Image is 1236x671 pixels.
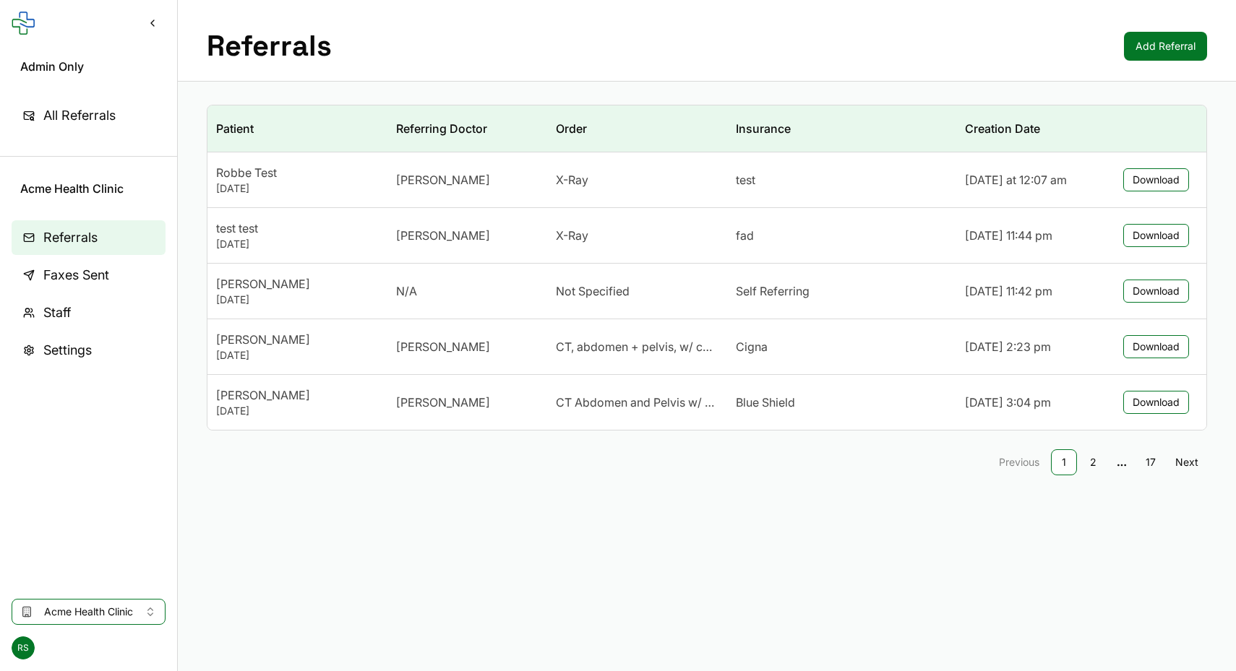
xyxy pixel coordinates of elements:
a: Referrals [12,220,166,255]
button: Download [1123,168,1189,191]
span: Blue Shield [736,394,795,411]
span: CT Abdomen and Pelvis w/ + w/o Contrast [556,394,718,411]
span: [PERSON_NAME] [396,227,490,244]
span: RS [12,636,35,659]
span: Settings [43,340,92,360]
div: [DATE] [216,404,379,418]
span: Admin Only [20,58,157,75]
div: [PERSON_NAME] [216,275,379,293]
div: [DATE] [216,237,379,251]
div: Robbe Test [216,164,379,181]
a: All Referrals [12,98,166,133]
a: 2 [1080,449,1106,475]
a: Faxes Sent [12,258,166,293]
div: [DATE] [216,181,379,196]
span: Self Referring [736,282,810,300]
span: Referrals [43,228,98,248]
a: 1 [1051,449,1077,475]
span: Staff [43,303,71,323]
button: Download [1123,335,1189,358]
div: [PERSON_NAME] [216,331,379,348]
span: Cigna [736,338,768,355]
th: Order [547,105,727,152]
span: test [736,171,755,189]
div: [DATE] 3:04 pm [965,394,1097,411]
span: fad [736,227,754,244]
div: [PERSON_NAME] [216,386,379,404]
span: X-Ray [556,227,588,244]
a: Staff [12,295,166,330]
button: Download [1123,224,1189,247]
button: Select clinic [12,599,166,625]
div: [DATE] 2:23 pm [965,338,1097,355]
a: Add Referral [1124,32,1207,61]
span: Not Specified [556,282,630,300]
a: Settings [12,333,166,368]
div: [DATE] [216,348,379,363]
span: Acme Health Clinic [20,180,157,197]
span: [PERSON_NAME] [396,338,490,355]
th: Referring Doctor [387,105,547,152]
button: Collapse sidebar [140,10,166,36]
div: test test [216,220,379,237]
nav: pagination [207,448,1207,477]
div: [DATE] 11:42 pm [965,282,1097,300]
button: Download [1123,391,1189,414]
div: [DATE] 11:44 pm [965,227,1097,244]
h1: Referrals [207,29,332,64]
span: N/A [396,282,417,300]
span: X-Ray [556,171,588,189]
span: [PERSON_NAME] [396,171,490,189]
div: [DATE] at 12:07 am [965,171,1097,189]
span: Next [1175,455,1198,469]
th: Insurance [727,105,957,152]
th: Patient [207,105,387,152]
a: Go to next page [1167,448,1207,477]
span: All Referrals [43,105,116,126]
span: [PERSON_NAME] [396,394,490,411]
a: 17 [1138,449,1164,475]
th: Creation Date [956,105,1106,152]
span: CT, abdomen + pelvis, w/ contrast [556,338,718,355]
button: Download [1123,280,1189,303]
span: Acme Health Clinic [44,605,133,619]
div: [DATE] [216,293,379,307]
span: Faxes Sent [43,265,109,285]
